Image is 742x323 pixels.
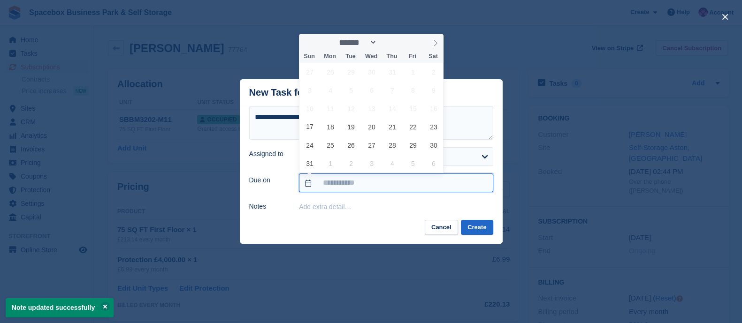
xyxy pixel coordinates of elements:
span: August 9, 2025 [424,81,443,99]
button: close [718,9,733,24]
span: Tue [340,53,361,60]
span: Mon [320,53,340,60]
span: July 27, 2025 [301,63,319,81]
label: Assigned to [249,149,288,159]
label: Due on [249,175,288,185]
span: August 29, 2025 [404,136,422,154]
span: August 30, 2025 [424,136,443,154]
span: August 23, 2025 [424,118,443,136]
span: Sun [299,53,320,60]
span: August 1, 2025 [404,63,422,81]
span: September 4, 2025 [383,154,401,173]
span: August 24, 2025 [301,136,319,154]
span: September 6, 2025 [424,154,443,173]
span: August 22, 2025 [404,118,422,136]
button: Add extra detail… [299,203,351,210]
span: August 17, 2025 [301,118,319,136]
p: Note updated successfully [6,298,114,317]
span: August 27, 2025 [362,136,381,154]
span: Fri [402,53,423,60]
div: New Task for Subscription #77764 [249,87,401,98]
span: August 19, 2025 [342,118,360,136]
span: September 5, 2025 [404,154,422,173]
span: August 15, 2025 [404,99,422,118]
span: September 1, 2025 [321,154,340,173]
span: August 16, 2025 [424,99,443,118]
span: August 13, 2025 [362,99,381,118]
span: August 14, 2025 [383,99,401,118]
span: August 2, 2025 [424,63,443,81]
button: Create [461,220,493,235]
button: Cancel [425,220,458,235]
span: July 30, 2025 [362,63,381,81]
span: July 29, 2025 [342,63,360,81]
span: July 28, 2025 [321,63,340,81]
span: August 6, 2025 [362,81,381,99]
input: Year [377,38,406,47]
span: Thu [382,53,402,60]
span: August 18, 2025 [321,118,340,136]
span: August 3, 2025 [301,81,319,99]
span: Wed [361,53,382,60]
span: September 3, 2025 [362,154,381,173]
span: September 2, 2025 [342,154,360,173]
label: Notes [249,202,288,211]
span: August 12, 2025 [342,99,360,118]
span: August 11, 2025 [321,99,340,118]
span: July 31, 2025 [383,63,401,81]
span: August 7, 2025 [383,81,401,99]
span: August 25, 2025 [321,136,340,154]
span: August 21, 2025 [383,118,401,136]
span: August 4, 2025 [321,81,340,99]
span: Sat [423,53,444,60]
span: August 20, 2025 [362,118,381,136]
span: August 5, 2025 [342,81,360,99]
span: August 10, 2025 [301,99,319,118]
select: Month [336,38,377,47]
span: August 31, 2025 [301,154,319,173]
span: August 8, 2025 [404,81,422,99]
span: August 26, 2025 [342,136,360,154]
span: August 28, 2025 [383,136,401,154]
